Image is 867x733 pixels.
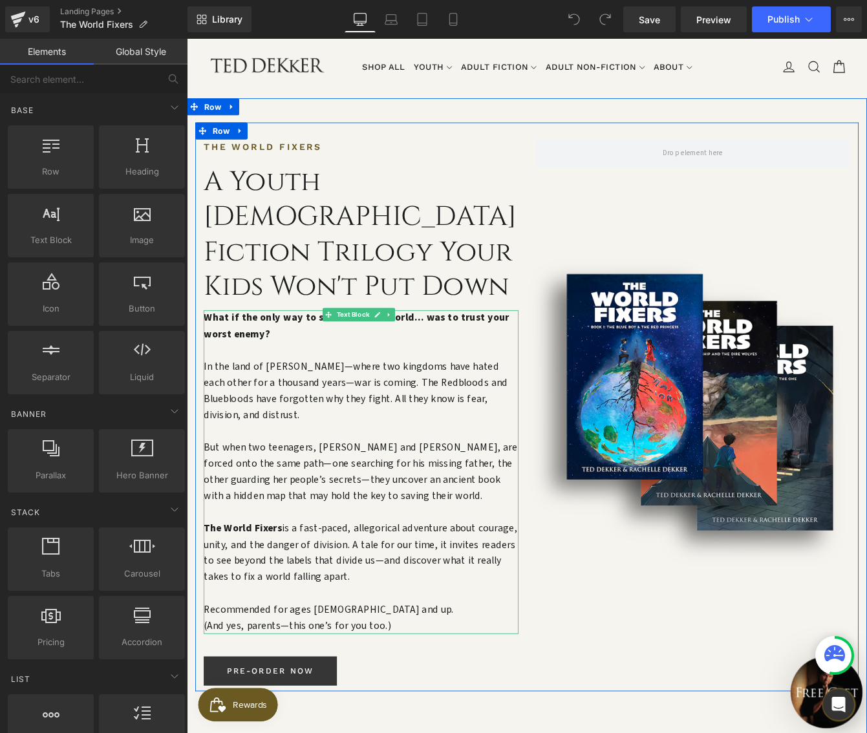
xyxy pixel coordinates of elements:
a: Global Style [94,39,187,65]
p: But when two teenagers, [PERSON_NAME] and [PERSON_NAME], are forced onto the same path—one search... [19,462,381,536]
span: Accordion [103,635,181,649]
div: The World Fixers [19,116,381,134]
p: Recommended for ages [DEMOGRAPHIC_DATA] and up. [19,648,381,666]
span: Row [27,96,53,116]
span: Image [103,233,181,247]
span: Heading [103,165,181,178]
a: Preview [681,6,747,32]
span: Carousel [103,567,181,580]
a: Desktop [345,6,376,32]
span: Pricing [12,635,90,649]
span: List [10,673,32,685]
a: Expand / Collapse [53,96,70,116]
p: In the land of [PERSON_NAME]—where two kingdoms have hated each other for a thousand years—war is... [19,368,381,443]
a: Expand / Collapse [43,69,60,88]
div: Open Intercom Messenger [823,689,854,720]
button: Publish [752,6,831,32]
span: Stack [10,506,41,518]
span: Publish [767,14,800,25]
h1: A Youth [DEMOGRAPHIC_DATA] Fiction Trilogy Your Kids Won't Put Down [19,145,381,306]
a: Youth [256,18,310,47]
a: New Library [187,6,252,32]
span: Save [639,13,660,27]
span: Separator [12,370,90,384]
span: Text Block [170,310,213,325]
span: Button [103,302,181,315]
span: The World Fixers [60,19,133,30]
img: dream traveller's game 3 book bundle [391,228,782,619]
a: v6 [5,6,50,32]
a: Mobile [438,6,469,32]
span: Row [12,165,90,178]
a: Adult Non-Fiction [407,18,532,47]
a: Adult Fiction [310,18,407,47]
a: About [532,18,586,47]
a: Shop All [196,18,256,47]
span: Tabs [12,567,90,580]
a: Landing Pages [60,6,187,17]
a: Expand / Collapse [226,310,240,325]
button: Undo [561,6,587,32]
span: Banner [10,408,48,420]
ul: Primary [196,18,586,47]
span: Liquid [103,370,181,384]
span: Icon [12,302,90,315]
button: More [836,6,862,32]
span: Parallax [12,469,90,482]
strong: The World Fixers [19,555,109,571]
span: Text Block [12,233,90,247]
a: Laptop [376,6,407,32]
span: Row [17,69,43,88]
div: v6 [26,11,42,28]
a: Tablet [407,6,438,32]
img: Ted Dekker [26,21,160,43]
button: Redo [592,6,618,32]
span: Rewards [40,10,79,29]
p: is a fast-paced, allegorical adventure about courage, unity, and the danger of division. A tale f... [19,555,381,629]
span: Preview [696,13,731,27]
p: (And yes, parents—this one’s for you too.) [19,666,381,685]
span: Hero Banner [103,469,181,482]
span: Base [10,104,35,116]
span: Library [212,14,242,25]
